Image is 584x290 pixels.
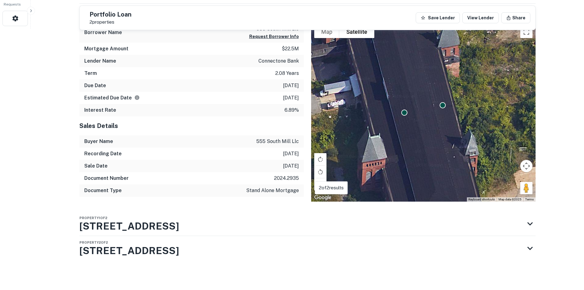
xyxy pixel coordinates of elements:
[134,95,140,100] svg: Estimate is based on a standard schedule for this type of loan.
[520,182,532,194] button: Drag Pegman onto the map to open Street View
[462,12,499,23] a: View Lender
[84,82,106,89] h6: Due Date
[520,160,532,172] button: Map camera controls
[249,33,299,40] button: Request Borrower Info
[525,198,534,201] a: Terms (opens in new tab)
[283,82,299,89] p: [DATE]
[314,26,339,38] button: Show street map
[84,45,128,52] h6: Mortgage Amount
[79,121,304,130] h5: Sales Details
[520,26,532,38] button: Toggle fullscreen view
[79,241,108,244] span: Property 2 of 2
[416,12,460,23] button: Save Lender
[314,178,326,191] button: Tilt map
[84,106,116,114] h6: Interest Rate
[313,194,333,202] img: Google
[284,106,299,114] p: 6.89%
[468,197,495,202] button: Keyboard shortcuts
[84,162,108,170] h6: Sale Date
[498,198,521,201] span: Map data ©2025
[258,57,299,65] p: connectone bank
[313,194,333,202] a: Open this area in Google Maps (opens a new window)
[501,12,530,23] button: Share
[283,162,299,170] p: [DATE]
[84,70,97,77] h6: Term
[246,187,299,194] p: stand alone mortgage
[84,138,113,145] h6: Buyer Name
[275,70,299,77] p: 2.08 years
[339,26,374,38] button: Show satellite imagery
[79,216,107,220] span: Property 1 of 2
[282,45,299,52] p: $22.5m
[84,57,116,65] h6: Lender Name
[283,94,299,102] p: [DATE]
[79,243,179,258] h3: [STREET_ADDRESS]
[90,11,132,17] h5: Portfolio Loan
[274,175,299,182] p: 2024.2935
[314,166,326,178] button: Rotate map counterclockwise
[79,211,536,236] div: Property1of2[STREET_ADDRESS]
[319,184,344,191] p: 2 of 2 results
[256,138,299,145] p: 555 south mill llc
[84,175,129,182] h6: Document Number
[283,150,299,157] p: [DATE]
[84,150,122,157] h6: Recording Date
[79,219,179,234] h3: [STREET_ADDRESS]
[314,153,326,165] button: Rotate map clockwise
[84,187,122,194] h6: Document Type
[553,241,584,270] iframe: Chat Widget
[84,94,140,102] h6: Estimated Due Date
[84,29,122,36] h6: Borrower Name
[79,236,536,261] div: Property2of2[STREET_ADDRESS]
[90,19,132,25] p: 2 properties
